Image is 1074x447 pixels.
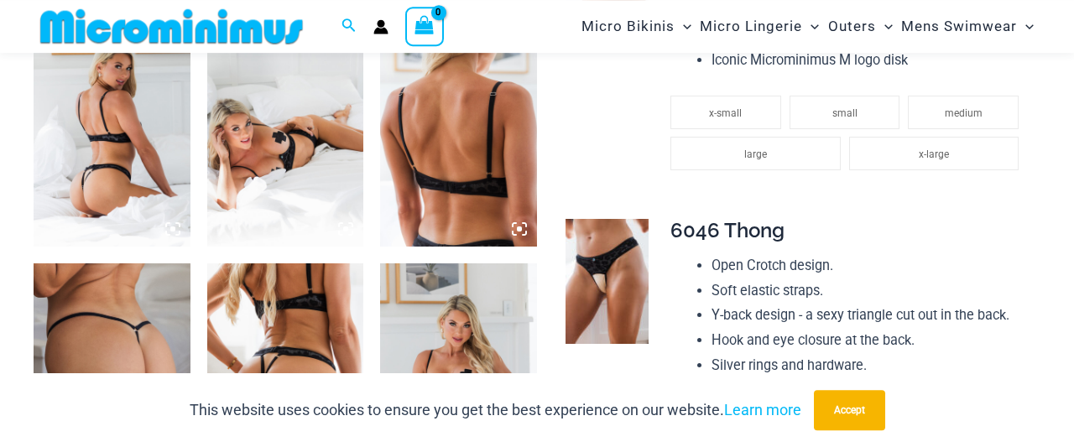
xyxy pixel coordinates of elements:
[712,253,1027,278] li: Open Crotch design.
[341,16,357,37] a: Search icon link
[675,5,691,48] span: Menu Toggle
[380,12,537,247] img: Nights Fall Silver Leopard 1036 Bra
[828,5,876,48] span: Outers
[405,7,444,45] a: View Shopping Cart, empty
[908,96,1019,129] li: medium
[566,219,649,344] img: Nights Fall Silver Leopard 6046 Thong
[901,5,1017,48] span: Mens Swimwear
[824,5,897,48] a: OutersMenu ToggleMenu Toggle
[712,303,1027,328] li: Y-back design - a sexy triangle cut out in the back.
[849,137,1019,170] li: x-large
[712,353,1027,378] li: Silver rings and hardware.
[581,5,675,48] span: Micro Bikinis
[207,12,364,247] img: Nights Fall Silver Leopard 1036 Bra 6046 Thong
[696,5,823,48] a: Micro LingerieMenu ToggleMenu Toggle
[814,390,885,430] button: Accept
[190,398,801,423] p: This website uses cookies to ensure you get the best experience on our website.
[34,8,310,45] img: MM SHOP LOGO FLAT
[897,5,1038,48] a: Mens SwimwearMenu ToggleMenu Toggle
[919,148,949,160] span: x-large
[373,19,388,34] a: Account icon link
[670,218,785,242] span: 6046 Thong
[712,328,1027,353] li: Hook and eye closure at the back.
[832,107,858,119] span: small
[945,107,983,119] span: medium
[744,148,767,160] span: large
[575,3,1040,50] nav: Site Navigation
[876,5,893,48] span: Menu Toggle
[712,278,1027,304] li: Soft elastic straps.
[700,5,802,48] span: Micro Lingerie
[670,137,840,170] li: large
[802,5,819,48] span: Menu Toggle
[577,5,696,48] a: Micro BikinisMenu ToggleMenu Toggle
[724,401,801,418] a: Learn more
[790,96,900,129] li: small
[1017,5,1034,48] span: Menu Toggle
[712,48,1027,73] li: Iconic Microminimus M logo disk
[34,12,190,247] img: Nights Fall Silver Leopard 1036 Bra 6046 Thong
[709,107,742,119] span: x-small
[670,96,781,129] li: x-small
